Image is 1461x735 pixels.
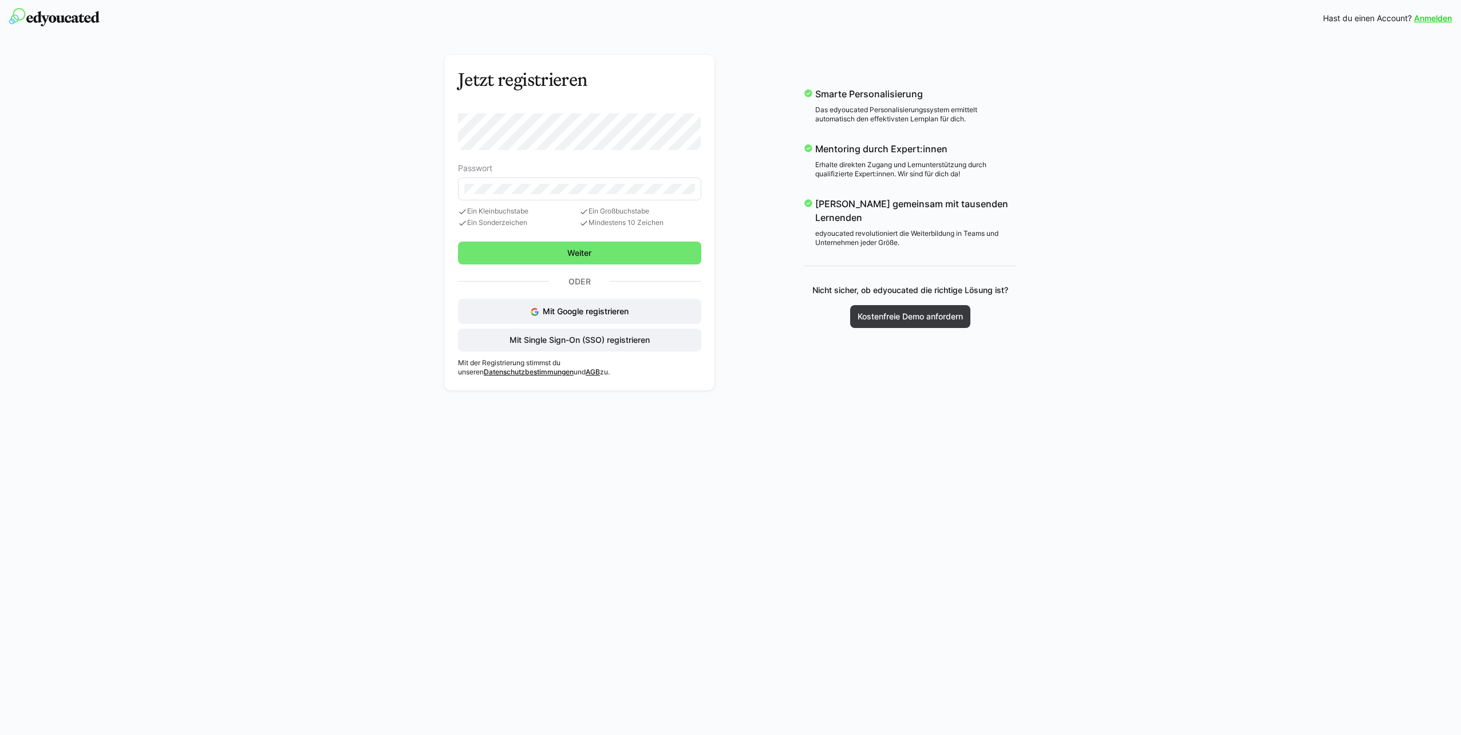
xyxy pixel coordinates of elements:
p: Mentoring durch Expert:innen [815,199,1017,213]
img: edyoucated [9,8,100,26]
span: Ein Großbuchstabe [579,207,701,216]
span: Hast du einen Account? [1323,13,1412,24]
span: Passwort [458,164,492,173]
span: Ein Sonderzeichen [458,219,579,228]
img: sign-up_faces.svg [850,55,972,112]
p: Smarte Personalisierung [815,144,1017,158]
a: Kostenfreie Demo anfordern [850,362,970,385]
span: Mit Google registrieren [543,306,629,316]
a: Datenschutzbestimmungen [484,367,574,376]
button: Weiter [458,242,701,264]
p: edyoucated revolutioniert die Weiterbildung in Teams und Unternehmen jeder Größe. [815,286,1017,305]
span: Mit Single Sign-On (SSO) registrieren [508,334,651,346]
p: Mit der Registrierung stimmst du unseren und zu. [458,358,701,377]
p: Oder [549,274,610,290]
span: Kostenfreie Demo anfordern [856,368,965,380]
h3: Jetzt registrieren [458,69,701,90]
button: Mit Single Sign-On (SSO) registrieren [458,329,701,351]
span: Weiter [566,247,593,259]
p: [PERSON_NAME] gemeinsam mit tausenden Lernenden [815,254,1017,282]
a: Anmelden [1414,13,1452,24]
a: AGB [586,367,600,376]
span: Ein Kleinbuchstabe [458,207,579,216]
p: Erhalte direkten Zugang und Lernunterstützung durch qualifizierte Expert:innen. Wir sind für dich... [815,218,1017,236]
span: Mindestens 10 Zeichen [579,219,701,228]
p: Nicht sicher, ob edyoucated die richtige Lösung ist? [812,342,1008,353]
p: Das edyoucated Personalisierungssystem ermittelt automatisch den effektivsten Lernplan für dich. [815,163,1017,181]
button: Mit Google registrieren [458,299,701,324]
